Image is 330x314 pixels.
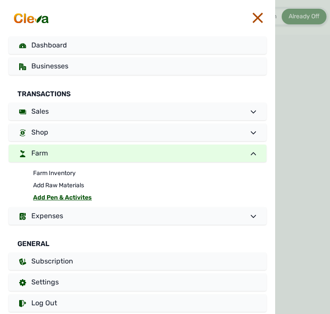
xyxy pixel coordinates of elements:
a: Businesses [9,57,266,75]
span: Dashboard [31,41,67,49]
img: cleva_logo.png [12,12,51,24]
a: Dashboard [9,37,266,54]
a: Subscription [9,253,266,270]
span: Farm [31,149,48,157]
a: Add Pen & Activites [33,192,266,204]
span: Settings [31,278,59,286]
a: Shop [9,124,266,141]
a: Settings [9,273,266,291]
span: Log Out [31,299,57,307]
a: Expenses [9,207,266,225]
span: Expenses [31,212,63,220]
div: Transactions [9,78,266,103]
a: Add Raw Materials [33,179,266,192]
span: Businesses [31,62,68,70]
div: General [9,228,266,253]
span: Subscription [31,257,73,265]
a: Farm [9,145,266,162]
span: Sales [31,107,49,115]
a: Sales [9,103,266,120]
a: Farm Inventory [33,167,266,179]
span: Shop [31,128,48,136]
